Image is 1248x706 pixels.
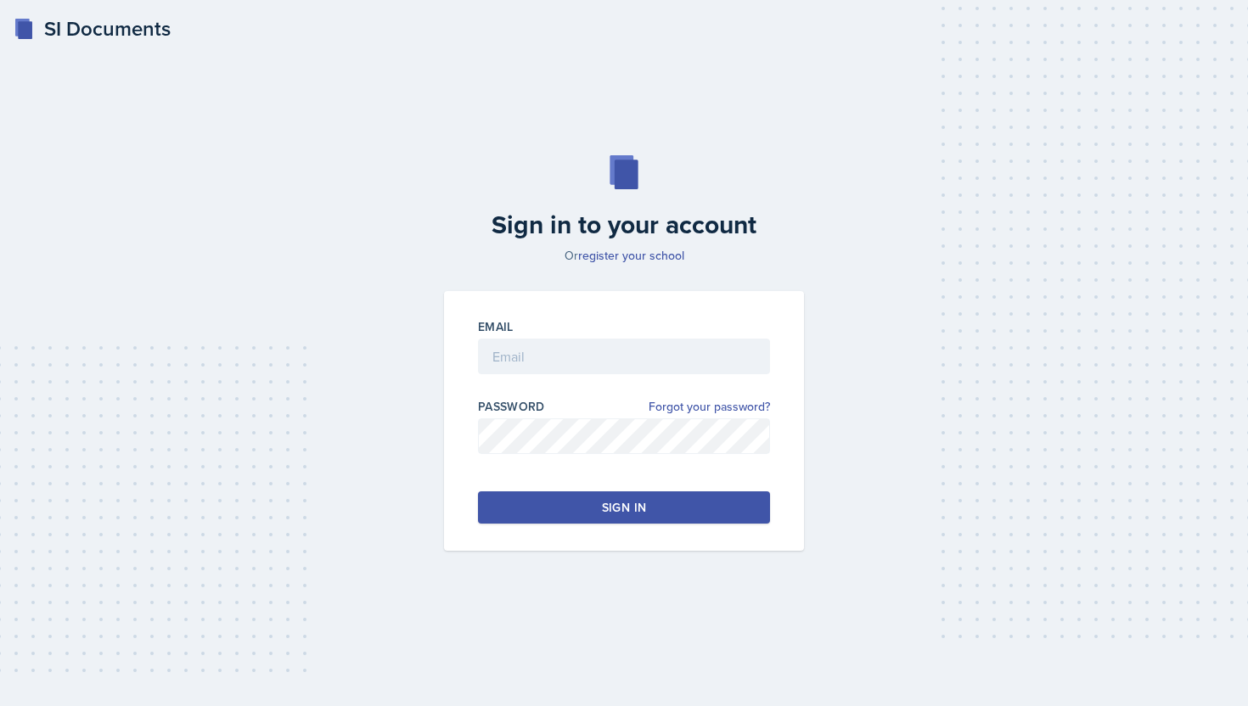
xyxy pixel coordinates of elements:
label: Password [478,398,545,415]
h2: Sign in to your account [434,210,814,240]
p: Or [434,247,814,264]
a: SI Documents [14,14,171,44]
a: Forgot your password? [649,398,770,416]
label: Email [478,318,514,335]
div: Sign in [602,499,646,516]
button: Sign in [478,491,770,524]
input: Email [478,339,770,374]
a: register your school [578,247,684,264]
